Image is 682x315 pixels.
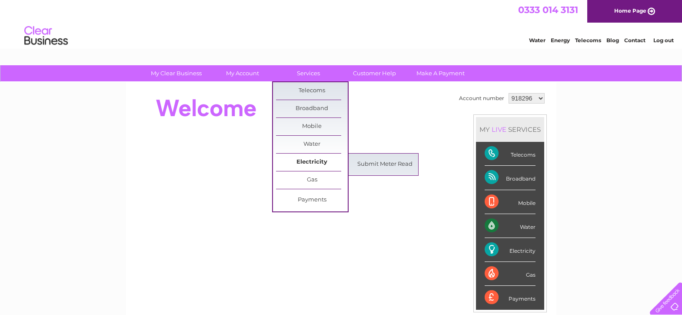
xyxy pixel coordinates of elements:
[485,166,536,190] div: Broadband
[485,238,536,262] div: Electricity
[485,286,536,309] div: Payments
[485,142,536,166] div: Telecoms
[136,5,547,42] div: Clear Business is a trading name of Verastar Limited (registered in [GEOGRAPHIC_DATA] No. 3667643...
[273,65,344,81] a: Services
[490,125,508,134] div: LIVE
[485,262,536,286] div: Gas
[339,65,410,81] a: Customer Help
[485,214,536,238] div: Water
[276,100,348,117] a: Broadband
[529,37,546,44] a: Water
[24,23,68,49] img: logo.png
[276,171,348,189] a: Gas
[457,91,506,106] td: Account number
[140,65,212,81] a: My Clear Business
[276,191,348,209] a: Payments
[349,156,421,173] a: Submit Meter Read
[276,154,348,171] a: Electricity
[276,82,348,100] a: Telecoms
[518,4,578,15] a: 0333 014 3131
[606,37,619,44] a: Blog
[276,118,348,135] a: Mobile
[575,37,601,44] a: Telecoms
[206,65,278,81] a: My Account
[624,37,645,44] a: Contact
[476,117,544,142] div: MY SERVICES
[551,37,570,44] a: Energy
[276,136,348,153] a: Water
[485,190,536,214] div: Mobile
[653,37,674,44] a: Log out
[405,65,476,81] a: Make A Payment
